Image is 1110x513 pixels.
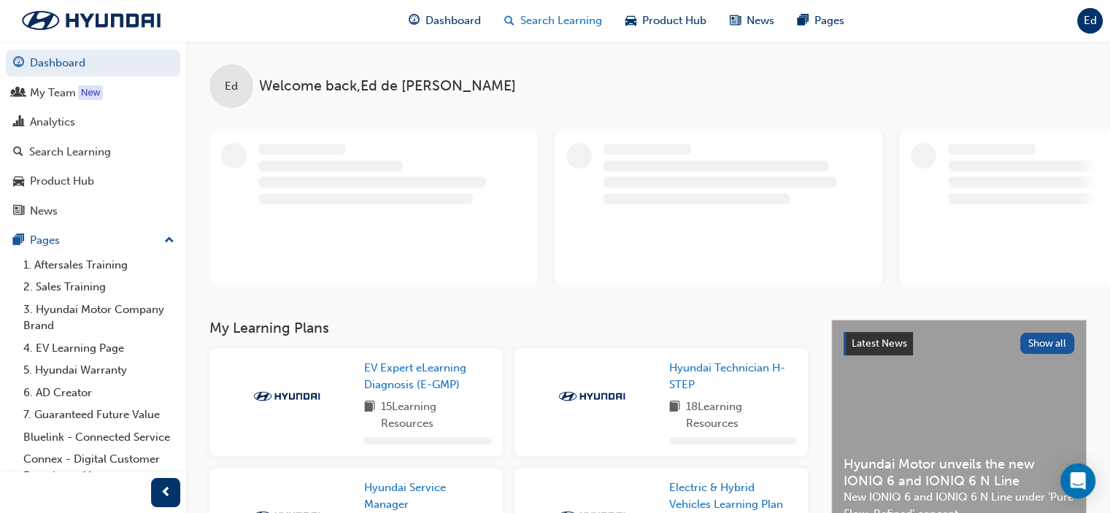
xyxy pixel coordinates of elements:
a: 6. AD Creator [18,382,180,404]
span: 15 Learning Resources [381,398,491,431]
div: Pages [30,232,60,249]
div: Tooltip anchor [78,85,103,100]
a: Hyundai Service Manager [364,479,491,512]
div: Search Learning [29,144,111,161]
span: Latest News [852,337,907,350]
a: 4. EV Learning Page [18,337,180,360]
button: Ed [1077,8,1103,34]
a: 5. Hyundai Warranty [18,359,180,382]
span: guage-icon [409,12,420,30]
span: search-icon [504,12,514,30]
div: Open Intercom Messenger [1060,463,1095,498]
span: people-icon [13,87,24,100]
a: guage-iconDashboard [397,6,493,36]
img: Trak [247,389,327,404]
a: news-iconNews [718,6,786,36]
button: Show all [1020,333,1075,354]
a: 3. Hyundai Motor Company Brand [18,298,180,337]
a: Hyundai Technician H-STEP [669,360,796,393]
span: Dashboard [425,12,481,29]
span: Ed [225,78,238,95]
span: News [747,12,774,29]
h3: My Learning Plans [209,320,808,336]
span: Pages [814,12,844,29]
span: Search Learning [520,12,602,29]
a: EV Expert eLearning Diagnosis (E-GMP) [364,360,491,393]
span: Ed [1084,12,1097,29]
a: 1. Aftersales Training [18,254,180,277]
a: Connex - Digital Customer Experience Management [18,448,180,487]
span: chart-icon [13,116,24,129]
div: Analytics [30,114,75,131]
span: up-icon [164,231,174,250]
span: car-icon [625,12,636,30]
span: EV Expert eLearning Diagnosis (E-GMP) [364,361,466,391]
a: 2. Sales Training [18,276,180,298]
a: News [6,198,180,225]
a: 7. Guaranteed Future Value [18,404,180,426]
img: Trak [552,389,632,404]
img: Trak [7,5,175,36]
span: news-icon [13,205,24,218]
a: car-iconProduct Hub [614,6,718,36]
a: search-iconSearch Learning [493,6,614,36]
span: Product Hub [642,12,706,29]
span: pages-icon [13,234,24,247]
span: book-icon [669,398,680,431]
button: DashboardMy TeamAnalyticsSearch LearningProduct HubNews [6,47,180,227]
span: book-icon [364,398,375,431]
a: Bluelink - Connected Service [18,426,180,449]
a: Product Hub [6,168,180,195]
span: car-icon [13,175,24,188]
a: Analytics [6,109,180,136]
div: News [30,203,58,220]
span: search-icon [13,146,23,159]
span: news-icon [730,12,741,30]
a: Dashboard [6,50,180,77]
div: My Team [30,85,76,101]
a: Search Learning [6,139,180,166]
span: pages-icon [798,12,809,30]
span: Hyundai Service Manager [364,481,446,511]
span: Hyundai Technician H-STEP [669,361,785,391]
div: Product Hub [30,173,94,190]
button: Pages [6,227,180,254]
a: Latest NewsShow all [844,332,1074,355]
span: Hyundai Motor unveils the new IONIQ 6 and IONIQ 6 N Line [844,456,1074,489]
a: pages-iconPages [786,6,856,36]
span: Welcome back , Ed de [PERSON_NAME] [259,78,516,95]
span: guage-icon [13,57,24,70]
a: My Team [6,80,180,107]
span: prev-icon [161,484,171,502]
span: 18 Learning Resources [686,398,796,431]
